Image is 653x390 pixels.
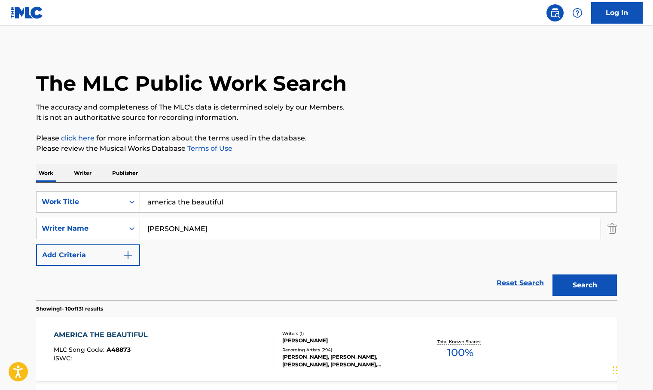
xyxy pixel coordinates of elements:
div: Writer Name [42,223,119,234]
p: Please review the Musical Works Database [36,143,617,154]
div: [PERSON_NAME] [282,337,412,344]
img: search [550,8,560,18]
form: Search Form [36,191,617,300]
div: Drag [613,357,618,383]
a: Reset Search [492,274,548,292]
p: It is not an authoritative source for recording information. [36,113,617,123]
iframe: Chat Widget [610,349,653,390]
div: AMERICA THE BEAUTIFUL [54,330,152,340]
p: Showing 1 - 10 of 131 results [36,305,103,313]
img: 9d2ae6d4665cec9f34b9.svg [123,250,133,260]
div: Work Title [42,197,119,207]
a: Public Search [546,4,564,21]
p: The accuracy and completeness of The MLC's data is determined solely by our Members. [36,102,617,113]
div: Writers ( 1 ) [282,330,412,337]
a: click here [61,134,95,142]
a: AMERICA THE BEAUTIFULMLC Song Code:A48873ISWC:Writers (1)[PERSON_NAME]Recording Artists (294)[PER... [36,317,617,381]
button: Add Criteria [36,244,140,266]
h1: The MLC Public Work Search [36,70,347,96]
span: A48873 [107,346,131,353]
p: Work [36,164,56,182]
div: [PERSON_NAME], [PERSON_NAME], [PERSON_NAME], [PERSON_NAME], [PERSON_NAME], PUBLIC DOMAIN [282,353,412,369]
button: Search [552,274,617,296]
p: Publisher [110,164,140,182]
img: help [572,8,583,18]
img: MLC Logo [10,6,43,19]
a: Log In [591,2,643,24]
div: Help [569,4,586,21]
p: Total Known Shares: [437,338,483,345]
div: Recording Artists ( 294 ) [282,347,412,353]
a: Terms of Use [186,144,232,152]
span: ISWC : [54,354,74,362]
p: Please for more information about the terms used in the database. [36,133,617,143]
span: MLC Song Code : [54,346,107,353]
p: Writer [71,164,94,182]
span: 100 % [447,345,473,360]
img: Delete Criterion [607,218,617,239]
